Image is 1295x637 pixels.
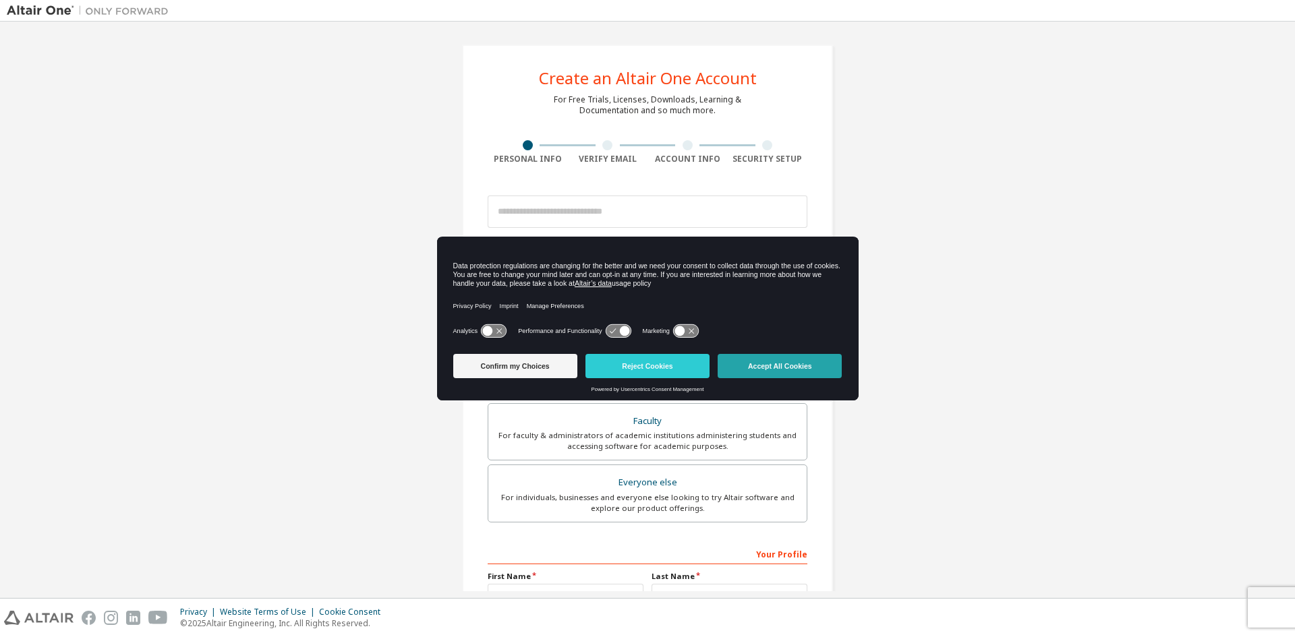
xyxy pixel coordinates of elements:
[220,607,319,617] div: Website Terms of Use
[7,4,175,18] img: Altair One
[4,611,74,625] img: altair_logo.svg
[488,571,643,582] label: First Name
[647,154,728,164] div: Account Info
[496,430,799,452] div: For faculty & administrators of academic institutions administering students and accessing softwa...
[180,607,220,617] div: Privacy
[496,492,799,514] div: For individuals, businesses and everyone else looking to try Altair software and explore our prod...
[488,154,568,164] div: Personal Info
[554,94,741,116] div: For Free Trials, Licenses, Downloads, Learning & Documentation and so much more.
[539,70,757,86] div: Create an Altair One Account
[488,543,807,564] div: Your Profile
[126,611,140,625] img: linkedin.svg
[568,154,648,164] div: Verify Email
[496,473,799,492] div: Everyone else
[496,412,799,431] div: Faculty
[148,611,168,625] img: youtube.svg
[728,154,808,164] div: Security Setup
[180,617,388,629] p: © 2025 Altair Engineering, Inc. All Rights Reserved.
[104,611,118,625] img: instagram.svg
[319,607,388,617] div: Cookie Consent
[652,571,807,582] label: Last Name
[82,611,96,625] img: facebook.svg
